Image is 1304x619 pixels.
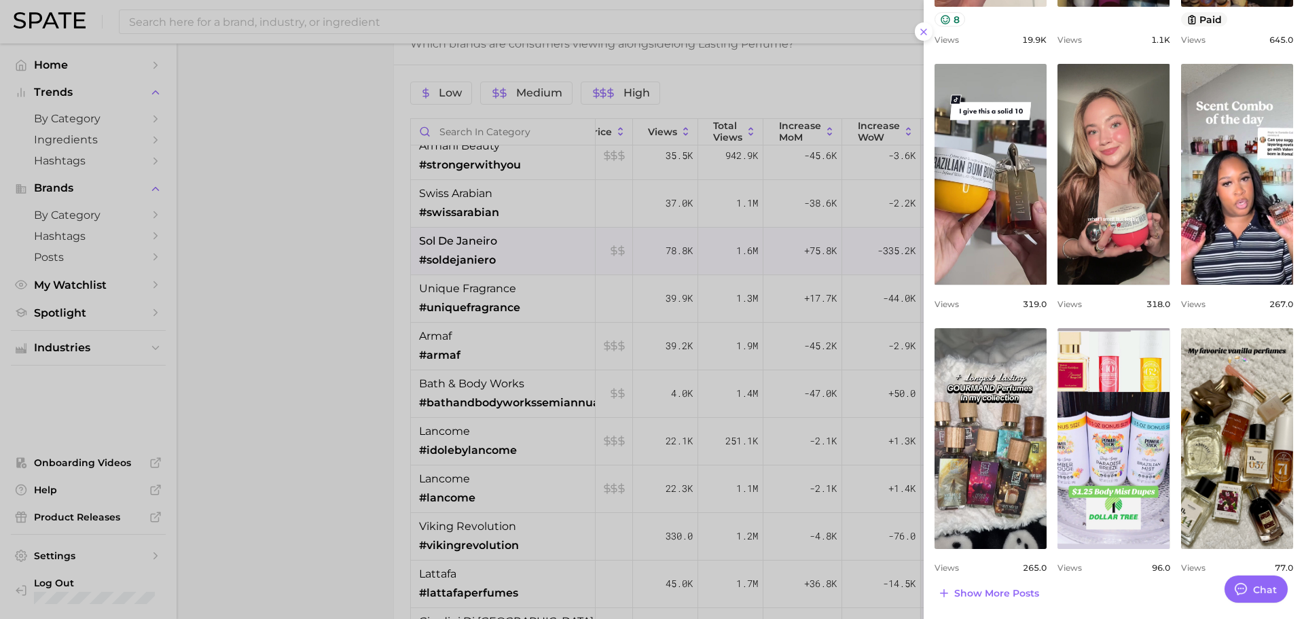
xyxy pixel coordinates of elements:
button: paid [1181,12,1228,26]
span: Views [1057,299,1082,309]
span: Show more posts [954,588,1039,599]
span: 645.0 [1269,35,1293,45]
span: Views [935,299,959,309]
button: Show more posts [935,584,1043,603]
span: Views [1181,299,1206,309]
span: Views [1181,35,1206,45]
span: 19.9k [1022,35,1047,45]
span: 267.0 [1269,299,1293,309]
button: 8 [935,12,965,26]
span: 318.0 [1146,299,1170,309]
span: Views [1057,563,1082,573]
span: 265.0 [1023,563,1047,573]
span: 1.1k [1151,35,1170,45]
span: 77.0 [1275,563,1293,573]
span: Views [935,35,959,45]
span: Views [935,563,959,573]
span: 319.0 [1023,299,1047,309]
span: Views [1057,35,1082,45]
span: 96.0 [1152,563,1170,573]
span: Views [1181,563,1206,573]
